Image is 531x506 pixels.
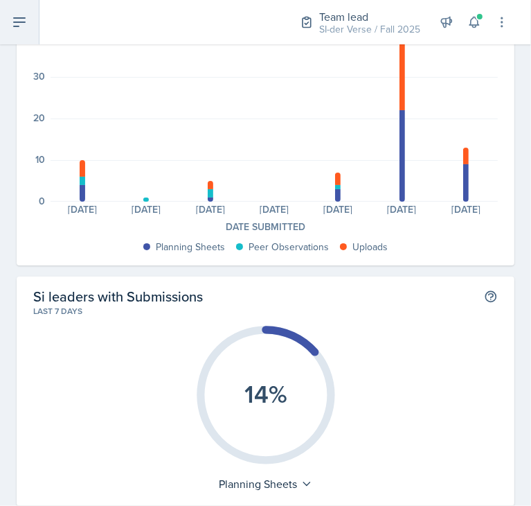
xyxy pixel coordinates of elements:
div: SI-der Verse / Fall 2025 [319,22,420,37]
div: Planning Sheets [156,240,225,254]
div: Date Submitted [33,220,498,234]
div: 30 [33,71,45,81]
div: [DATE] [179,204,242,214]
div: Team lead [319,8,420,25]
div: Peer Observations [249,240,329,254]
div: [DATE] [434,204,498,214]
text: 14% [244,376,287,412]
div: Last 7 days [33,305,498,317]
div: [DATE] [114,204,178,214]
div: 20 [33,113,45,123]
div: 10 [35,155,45,164]
div: [DATE] [370,204,433,214]
div: Uploads [352,240,388,254]
div: 0 [39,196,45,206]
h2: Si leaders with Submissions [33,288,203,305]
div: [DATE] [51,204,114,214]
div: [DATE] [306,204,370,214]
div: [DATE] [242,204,306,214]
div: Planning Sheets [212,473,319,495]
